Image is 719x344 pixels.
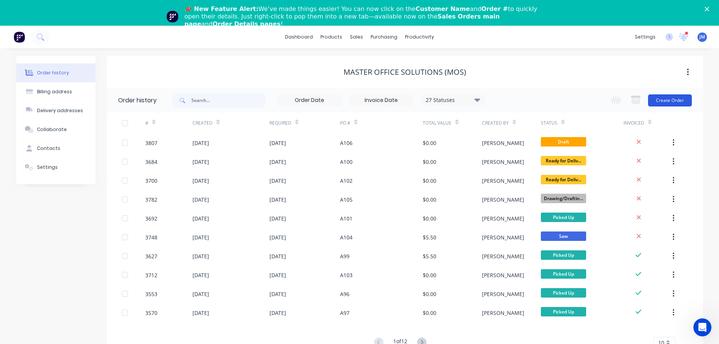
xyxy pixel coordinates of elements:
input: Order Date [278,95,341,106]
span: Picked Up [541,288,586,298]
div: [PERSON_NAME] [482,214,524,222]
div: [PERSON_NAME] [482,139,524,147]
div: [PERSON_NAME] [482,177,524,185]
span: Drawing/Draftin... [541,194,586,203]
button: Collaborate [16,120,95,139]
button: Contacts [16,139,95,158]
div: [DATE] [269,158,286,166]
div: $0.00 [423,271,436,279]
div: [PERSON_NAME] [482,271,524,279]
div: PO # [340,120,350,126]
div: Order history [37,69,69,76]
div: Invoiced [624,120,644,126]
span: Saw [541,231,586,241]
div: Close [705,7,712,11]
div: [DATE] [269,196,286,204]
div: [DATE] [192,252,209,260]
div: A101 [340,214,353,222]
div: $0.00 [423,290,436,298]
div: A105 [340,196,353,204]
div: A100 [340,158,353,166]
div: [DATE] [269,290,286,298]
div: [DATE] [192,139,209,147]
div: Billing address [37,88,72,95]
div: A96 [340,290,349,298]
div: # [145,120,148,126]
b: Order # [481,5,508,12]
button: Settings [16,158,95,177]
div: [DATE] [269,139,286,147]
span: JM [699,34,705,40]
div: $0.00 [423,214,436,222]
div: 3553 [145,290,157,298]
button: Create Order [648,94,692,106]
span: Picked Up [541,307,586,316]
div: purchasing [367,31,401,43]
div: [DATE] [192,196,209,204]
div: 3684 [145,158,157,166]
a: dashboard [281,31,317,43]
div: [PERSON_NAME] [482,252,524,260]
div: Master Office Solutions (MOS) [343,68,466,77]
div: [DATE] [269,271,286,279]
div: [PERSON_NAME] [482,309,524,317]
div: $0.00 [423,309,436,317]
div: [DATE] [269,177,286,185]
input: Search... [191,93,266,108]
button: Order history [16,63,95,82]
div: A102 [340,177,353,185]
iframe: Intercom live chat [693,318,711,336]
div: Total Value [423,113,482,133]
span: Picked Up [541,250,586,260]
div: 3712 [145,271,157,279]
div: [DATE] [192,309,209,317]
b: Order Details pages [212,20,280,28]
div: [DATE] [192,233,209,241]
div: Status [541,120,557,126]
div: 3700 [145,177,157,185]
div: Required [269,113,340,133]
div: [DATE] [269,252,286,260]
div: [PERSON_NAME] [482,196,524,204]
div: settings [631,31,659,43]
b: Customer Name [416,5,470,12]
div: [DATE] [269,309,286,317]
div: Invoiced [624,113,671,133]
div: 3748 [145,233,157,241]
div: Created By [482,113,541,133]
div: We’ve made things easier! You can now click on the and to quickly open their details. Just right-... [185,5,541,28]
div: [DATE] [192,290,209,298]
div: $5.50 [423,252,436,260]
span: Ready for Deliv... [541,175,586,184]
div: 3627 [145,252,157,260]
div: Collaborate [37,126,67,133]
div: Settings [37,164,58,171]
div: Contacts [37,145,60,152]
div: [PERSON_NAME] [482,290,524,298]
div: A106 [340,139,353,147]
div: Order history [118,96,157,105]
div: $0.00 [423,177,436,185]
div: 27 Statuses [421,96,485,104]
div: A99 [340,252,349,260]
button: Delivery addresses [16,101,95,120]
div: 3782 [145,196,157,204]
div: Delivery addresses [37,107,83,114]
b: 📣 New Feature Alert: [185,5,259,12]
div: PO # [340,113,423,133]
div: Status [541,113,624,133]
div: 3570 [145,309,157,317]
div: [DATE] [192,177,209,185]
div: products [317,31,346,43]
span: Draft [541,137,586,147]
button: Billing address [16,82,95,101]
div: A104 [340,233,353,241]
span: Picked Up [541,213,586,222]
div: Required [269,120,291,126]
span: Picked Up [541,269,586,279]
div: Created By [482,120,509,126]
img: Profile image for Team [166,11,179,23]
img: Factory [14,31,25,43]
b: Sales Orders main page [185,13,500,28]
div: $0.00 [423,158,436,166]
